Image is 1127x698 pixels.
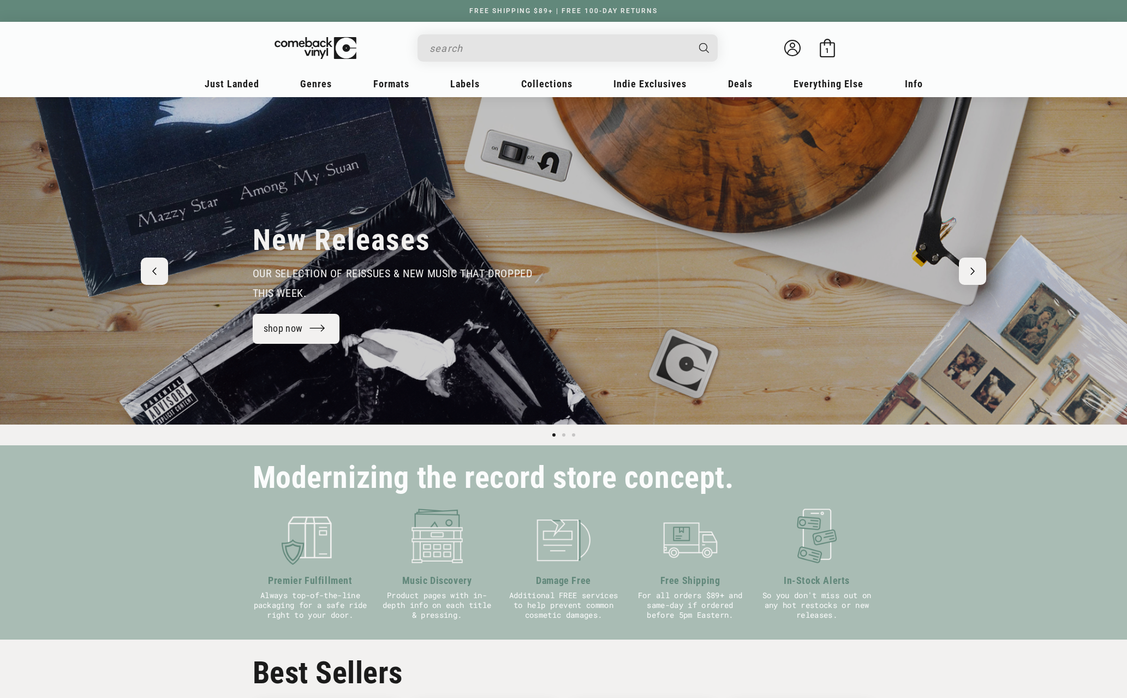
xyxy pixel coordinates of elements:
[450,78,480,90] span: Labels
[253,655,875,691] h2: Best Sellers
[759,573,875,588] h3: In-Stock Alerts
[253,314,340,344] a: shop now
[418,34,718,62] div: Search
[728,78,753,90] span: Deals
[959,258,986,285] button: Next slide
[253,267,533,300] span: our selection of reissues & new music that dropped this week.
[205,78,259,90] span: Just Landed
[549,430,559,440] button: Load slide 1 of 3
[794,78,863,90] span: Everything Else
[633,590,748,620] p: For all orders $89+ and same-day if ordered before 5pm Eastern.
[253,222,431,258] h2: New Releases
[825,46,829,55] span: 1
[253,590,368,620] p: Always top-of-the-line packaging for a safe ride right to your door.
[613,78,687,90] span: Indie Exclusives
[379,590,495,620] p: Product pages with in-depth info on each title & pressing.
[253,573,368,588] h3: Premier Fulfillment
[253,465,734,491] h2: Modernizing the record store concept.
[521,78,573,90] span: Collections
[506,573,622,588] h3: Damage Free
[759,590,875,620] p: So you don't miss out on any hot restocks or new releases.
[633,573,748,588] h3: Free Shipping
[373,78,409,90] span: Formats
[458,7,669,15] a: FREE SHIPPING $89+ | FREE 100-DAY RETURNS
[379,573,495,588] h3: Music Discovery
[300,78,332,90] span: Genres
[430,37,688,59] input: search
[506,590,622,620] p: Additional FREE services to help prevent common cosmetic damages.
[141,258,168,285] button: Previous slide
[905,78,923,90] span: Info
[569,430,579,440] button: Load slide 3 of 3
[559,430,569,440] button: Load slide 2 of 3
[689,34,719,62] button: Search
